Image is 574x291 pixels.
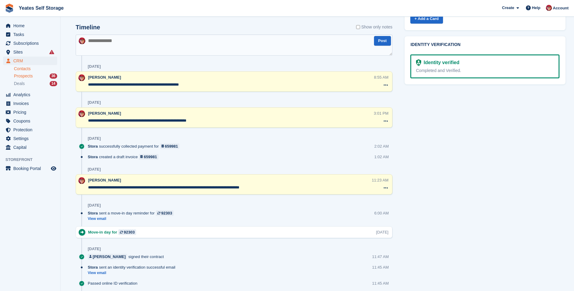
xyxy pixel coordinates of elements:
a: menu [3,39,57,47]
div: [DATE] [376,229,389,235]
span: Storefront [5,157,60,163]
a: menu [3,108,57,116]
div: [DATE] [88,136,101,141]
span: Deals [14,81,25,87]
a: [PERSON_NAME] [88,254,127,260]
div: 14 [50,81,57,86]
input: Show only notes [356,24,360,30]
a: View email [88,270,178,276]
img: Wendie Tanner [78,74,85,81]
a: Yeates Self Storage [16,3,66,13]
div: 92303 [124,229,135,235]
span: Coupons [13,117,50,125]
a: 659981 [160,143,180,149]
span: [PERSON_NAME] [88,111,121,116]
a: menu [3,164,57,173]
div: Passed online ID verification [88,280,140,286]
div: 2:02 AM [374,143,389,149]
a: + Add a Card [410,14,443,24]
span: Stora [88,264,98,270]
a: menu [3,57,57,65]
div: [DATE] [88,247,101,251]
div: signed their contract [88,254,167,260]
a: 92303 [156,210,174,216]
div: 92303 [161,210,172,216]
span: Tasks [13,30,50,39]
span: [PERSON_NAME] [88,75,121,80]
button: Post [374,36,391,46]
a: menu [3,21,57,30]
span: Home [13,21,50,30]
div: Identity verified [421,59,459,66]
span: Invoices [13,99,50,108]
span: Prospects [14,73,33,79]
div: [DATE] [88,203,101,208]
span: Settings [13,134,50,143]
img: Identity Verification Ready [416,59,421,66]
div: sent a move-in day reminder for [88,210,177,216]
div: 659981 [165,143,178,149]
div: 659981 [144,154,157,160]
span: Analytics [13,90,50,99]
div: 36 [50,74,57,79]
a: menu [3,117,57,125]
div: 1:02 AM [374,154,389,160]
a: menu [3,99,57,108]
span: CRM [13,57,50,65]
span: Stora [88,154,98,160]
div: 8:55 AM [374,74,389,80]
img: Wendie Tanner [78,177,85,184]
img: stora-icon-8386f47178a22dfd0bd8f6a31ec36ba5ce8667c1dd55bd0f319d3a0aa187defe.svg [5,4,14,13]
div: sent an identity verification successful email [88,264,178,270]
div: successfully collected payment for [88,143,182,149]
img: Wendie Tanner [546,5,552,11]
span: Stora [88,143,98,149]
span: Pricing [13,108,50,116]
div: [DATE] [88,100,101,105]
div: 11:23 AM [372,177,389,183]
a: View email [88,216,177,221]
span: Capital [13,143,50,152]
span: Stora [88,210,98,216]
div: [DATE] [88,64,101,69]
span: Help [532,5,540,11]
a: menu [3,126,57,134]
a: Deals 14 [14,80,57,87]
a: menu [3,90,57,99]
img: Wendie Tanner [78,110,85,117]
label: Show only notes [356,24,392,30]
a: menu [3,143,57,152]
div: 11:45 AM [372,264,389,270]
span: Create [502,5,514,11]
span: Subscriptions [13,39,50,47]
a: 659981 [139,154,159,160]
div: 11:45 AM [372,280,389,286]
h2: Identity verification [411,42,559,47]
a: Contacts [14,66,57,72]
div: [DATE] [88,167,101,172]
span: Booking Portal [13,164,50,173]
a: 92303 [118,229,136,235]
a: Preview store [50,165,57,172]
img: Wendie Tanner [79,38,85,44]
span: Sites [13,48,50,56]
i: Smart entry sync failures have occurred [49,50,54,54]
div: 3:01 PM [374,110,388,116]
a: menu [3,48,57,56]
a: Prospects 36 [14,73,57,79]
span: Protection [13,126,50,134]
a: menu [3,134,57,143]
div: Move-in day for [88,229,139,235]
a: menu [3,30,57,39]
span: Account [553,5,569,11]
div: 11:47 AM [372,254,389,260]
div: [PERSON_NAME] [93,254,126,260]
div: 6:00 AM [374,210,389,216]
div: created a draft invoice [88,154,162,160]
div: Completed and Verified. [416,67,554,74]
span: [PERSON_NAME] [88,178,121,182]
h2: Timeline [76,24,100,31]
